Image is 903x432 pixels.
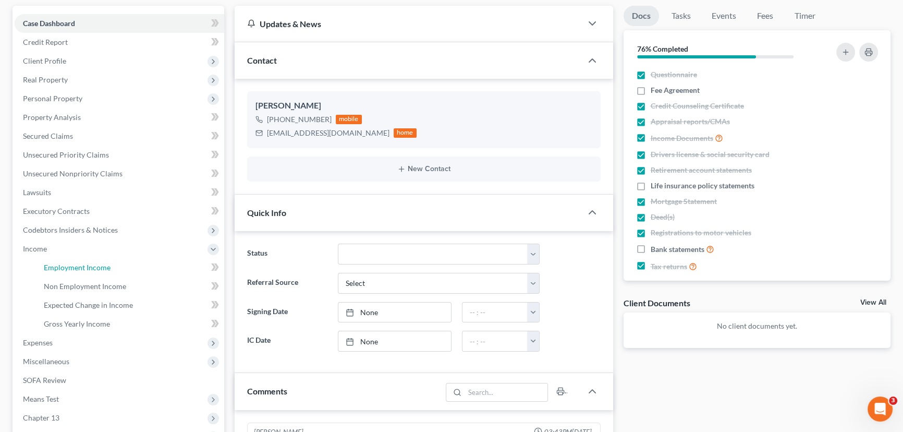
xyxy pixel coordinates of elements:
a: Case Dashboard [15,14,224,33]
a: Executory Contracts [15,202,224,221]
span: Retirement account statements [651,165,752,175]
button: New Contact [255,165,592,173]
span: Gross Yearly Income [44,319,110,328]
span: Personal Property [23,94,82,103]
a: Gross Yearly Income [35,315,224,333]
span: Chapter 13 [23,413,59,422]
span: 3 [889,397,897,405]
div: [PERSON_NAME] [255,100,592,112]
div: [PHONE_NUMBER] [267,114,332,125]
label: Signing Date [242,302,333,323]
div: [EMAIL_ADDRESS][DOMAIN_NAME] [267,128,389,138]
a: Fees [749,6,782,26]
input: -- : -- [462,303,528,322]
a: Non Employment Income [35,277,224,296]
span: Non Employment Income [44,282,126,291]
label: Status [242,244,333,265]
div: Updates & News [247,18,569,29]
span: Registrations to motor vehicles [651,227,751,238]
a: Lawsuits [15,183,224,202]
input: -- : -- [462,331,528,351]
p: No client documents yet. [632,321,883,331]
span: Client Profile [23,56,66,65]
span: Credit Counseling Certificate [651,101,744,111]
a: SOFA Review [15,371,224,390]
span: Mortgage Statement [651,196,717,207]
a: View All [860,299,886,306]
label: Referral Source [242,273,333,294]
span: Bank statements [651,244,704,255]
div: home [394,128,417,138]
a: None [338,331,450,351]
span: Expected Change in Income [44,301,133,309]
a: None [338,303,450,322]
span: Comments [247,386,287,396]
span: Real Property [23,75,68,84]
span: Appraisal reports/CMAs [651,116,730,127]
span: Lawsuits [23,188,51,197]
input: Search... [465,383,547,401]
a: Docs [624,6,659,26]
a: Unsecured Nonpriority Claims [15,164,224,183]
span: Property Analysis [23,113,81,122]
a: Secured Claims [15,127,224,146]
span: Questionnaire [651,69,697,80]
span: Executory Contracts [23,207,90,215]
span: Unsecured Nonpriority Claims [23,169,123,178]
span: Codebtors Insiders & Notices [23,225,118,234]
iframe: Intercom live chat [868,397,893,422]
span: Life insurance policy statements [651,181,754,191]
span: Fee Agreement [651,85,700,95]
div: mobile [336,115,362,124]
span: Means Test [23,394,59,403]
a: Property Analysis [15,108,224,127]
div: Client Documents [624,297,690,308]
a: Expected Change in Income [35,296,224,315]
span: Income [23,244,47,253]
strong: 76% Completed [637,44,688,53]
span: Contact [247,55,277,65]
a: Employment Income [35,258,224,277]
a: Events [703,6,745,26]
a: Credit Report [15,33,224,52]
span: Expenses [23,338,53,347]
span: Employment Income [44,263,111,272]
span: Credit Report [23,38,68,46]
a: Timer [786,6,824,26]
span: Tax returns [651,261,687,272]
span: Case Dashboard [23,19,75,28]
label: IC Date [242,331,333,352]
span: Quick Info [247,208,286,218]
span: Deed(s) [651,212,675,222]
span: Drivers license & social security card [651,149,770,160]
span: Unsecured Priority Claims [23,150,109,159]
a: Tasks [663,6,699,26]
a: Unsecured Priority Claims [15,146,224,164]
span: Secured Claims [23,131,73,140]
span: Miscellaneous [23,357,69,366]
span: SOFA Review [23,376,66,385]
span: Income Documents [651,133,713,143]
